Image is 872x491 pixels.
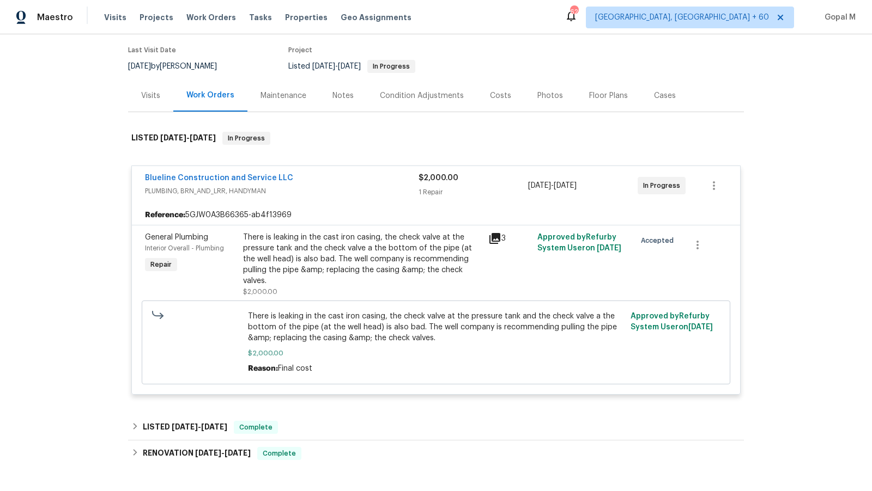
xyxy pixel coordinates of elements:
span: There is leaking in the cast iron casing, the check valve at the pressure tank and the check valv... [248,311,625,343]
span: Projects [140,12,173,23]
span: - [312,63,361,70]
span: [DATE] [554,182,577,189]
span: $2,000.00 [243,289,277,295]
span: In Progress [368,63,414,70]
h6: RENOVATION [143,447,251,460]
span: Maestro [37,12,73,23]
div: 1 Repair [419,187,528,198]
a: Blueline Construction and Service LLC [145,174,293,182]
div: Notes [332,90,354,101]
span: Final cost [278,365,312,372]
span: Complete [235,422,277,433]
span: In Progress [643,180,685,191]
span: In Progress [223,133,269,144]
span: [DATE] [195,449,221,457]
div: Floor Plans [589,90,628,101]
span: Listed [288,63,415,70]
span: General Plumbing [145,234,208,241]
div: Photos [537,90,563,101]
span: [DATE] [160,134,186,142]
span: Repair [146,259,176,270]
span: [DATE] [225,449,251,457]
span: $2,000.00 [248,348,625,359]
span: Visits [104,12,126,23]
span: [GEOGRAPHIC_DATA], [GEOGRAPHIC_DATA] + 60 [595,12,769,23]
span: - [528,180,577,191]
span: $2,000.00 [419,174,458,182]
span: Approved by Refurby System User on [537,234,621,252]
span: Last Visit Date [128,47,176,53]
span: Work Orders [186,12,236,23]
b: Reference: [145,210,185,220]
div: LISTED [DATE]-[DATE]In Progress [128,121,744,156]
div: Condition Adjustments [380,90,464,101]
span: Properties [285,12,328,23]
div: RENOVATION [DATE]-[DATE]Complete [128,440,744,467]
div: 625 [570,7,578,17]
span: Accepted [641,235,678,246]
div: There is leaking in the cast iron casing, the check valve at the pressure tank and the check valv... [243,232,482,286]
span: [DATE] [597,244,621,252]
span: [DATE] [172,423,198,431]
span: Geo Assignments [341,12,411,23]
span: [DATE] [128,63,151,70]
span: Reason: [248,365,278,372]
span: [DATE] [190,134,216,142]
span: [DATE] [528,182,551,189]
span: Tasks [249,14,272,21]
div: by [PERSON_NAME] [128,60,230,73]
span: Approved by Refurby System User on [631,312,713,331]
span: Interior Overall - Plumbing [145,245,224,251]
span: Complete [258,448,300,459]
div: Maintenance [261,90,306,101]
span: Gopal M [820,12,856,23]
span: PLUMBING, BRN_AND_LRR, HANDYMAN [145,186,419,197]
div: Visits [141,90,160,101]
h6: LISTED [131,132,216,145]
span: - [172,423,227,431]
div: 5GJW0A3B66365-ab4f13969 [132,205,740,225]
div: Work Orders [186,90,234,101]
div: Costs [490,90,511,101]
span: [DATE] [688,323,713,331]
div: LISTED [DATE]-[DATE]Complete [128,414,744,440]
span: [DATE] [338,63,361,70]
span: - [195,449,251,457]
span: Project [288,47,312,53]
span: [DATE] [201,423,227,431]
div: Cases [654,90,676,101]
span: [DATE] [312,63,335,70]
div: 3 [488,232,531,245]
h6: LISTED [143,421,227,434]
span: - [160,134,216,142]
